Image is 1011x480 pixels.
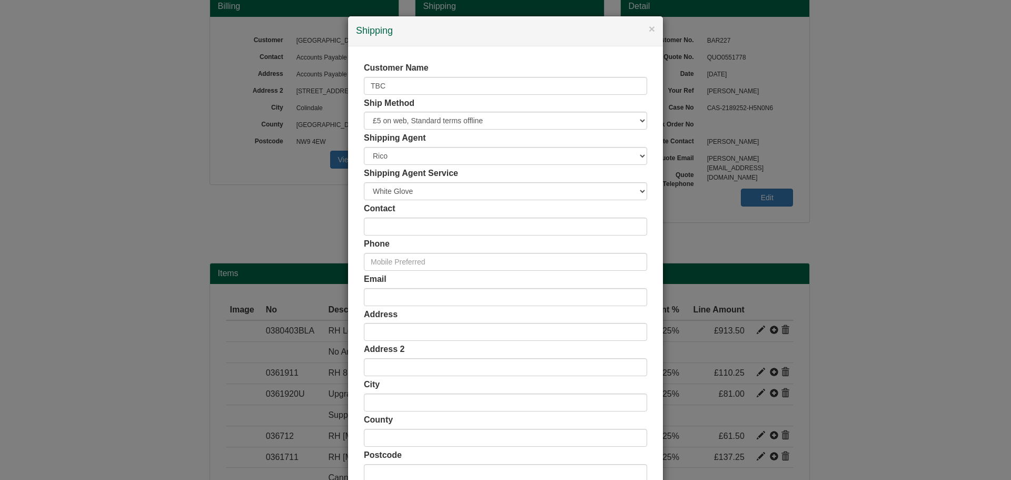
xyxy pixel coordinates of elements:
label: Postcode [364,449,402,462]
label: Email [364,273,386,286]
label: City [364,379,380,391]
input: Mobile Preferred [364,253,647,271]
label: County [364,414,393,426]
label: Address 2 [364,344,404,356]
label: Phone [364,238,390,250]
label: Shipping Agent Service [364,168,458,180]
button: × [649,23,655,34]
label: Contact [364,203,395,215]
label: Shipping Agent [364,132,426,144]
label: Address [364,309,398,321]
label: Customer Name [364,62,429,74]
h4: Shipping [356,24,655,38]
label: Ship Method [364,97,414,110]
